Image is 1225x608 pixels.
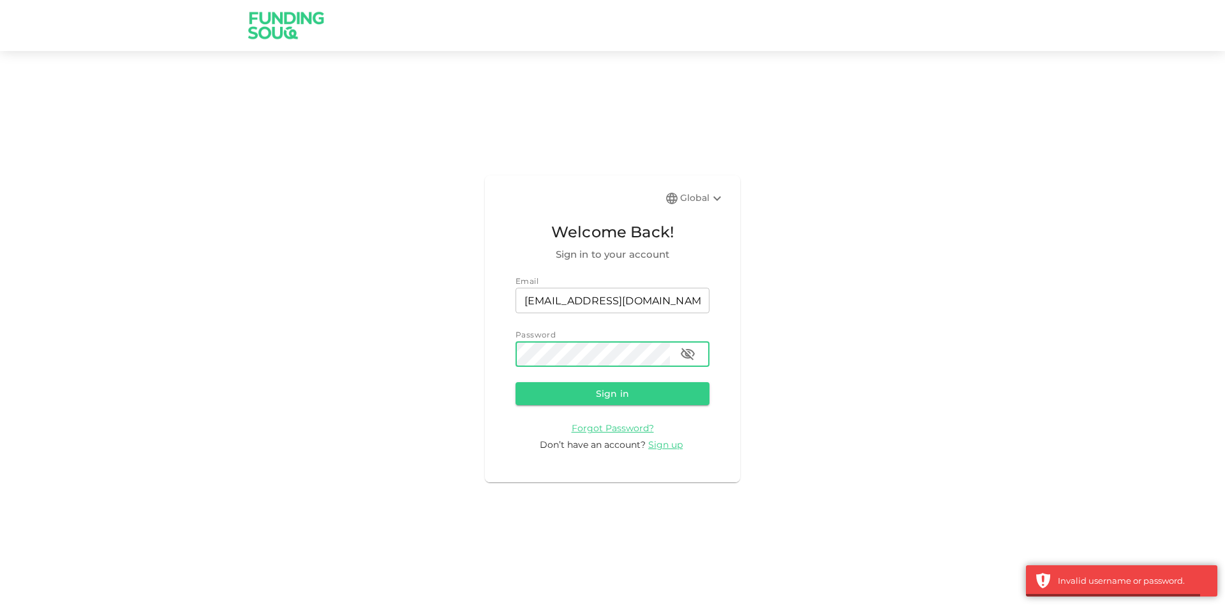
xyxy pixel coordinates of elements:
[516,288,709,313] input: email
[680,191,725,206] div: Global
[1058,575,1208,588] div: Invalid username or password.
[516,330,556,339] span: Password
[540,439,646,450] span: Don’t have an account?
[648,439,683,450] span: Sign up
[516,220,709,244] span: Welcome Back!
[516,276,538,286] span: Email
[516,341,670,367] input: password
[572,422,654,434] a: Forgot Password?
[516,382,709,405] button: Sign in
[516,247,709,262] span: Sign in to your account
